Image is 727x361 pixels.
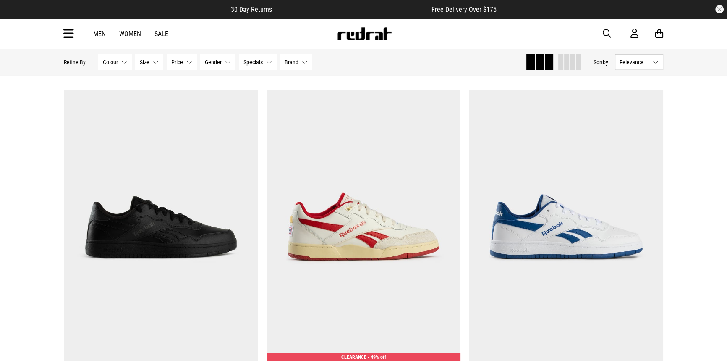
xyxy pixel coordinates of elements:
[93,30,106,38] a: Men
[620,59,649,66] span: Relevance
[140,59,149,66] span: Size
[103,59,118,66] span: Colour
[239,54,277,70] button: Specials
[341,354,366,360] span: CLEARANCE
[7,3,32,29] button: Open LiveChat chat widget
[603,59,608,66] span: by
[367,354,386,360] span: - 49% off
[119,30,141,38] a: Women
[171,59,183,66] span: Price
[98,54,132,70] button: Colour
[615,54,663,70] button: Relevance
[205,59,222,66] span: Gender
[289,5,415,13] iframe: Customer reviews powered by Trustpilot
[280,54,312,70] button: Brand
[154,30,168,38] a: Sale
[167,54,197,70] button: Price
[64,59,86,66] p: Refine By
[200,54,235,70] button: Gender
[337,27,392,40] img: Redrat logo
[135,54,163,70] button: Size
[243,59,263,66] span: Specials
[594,57,608,67] button: Sortby
[431,5,497,13] span: Free Delivery Over $175
[231,5,272,13] span: 30 Day Returns
[285,59,298,66] span: Brand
